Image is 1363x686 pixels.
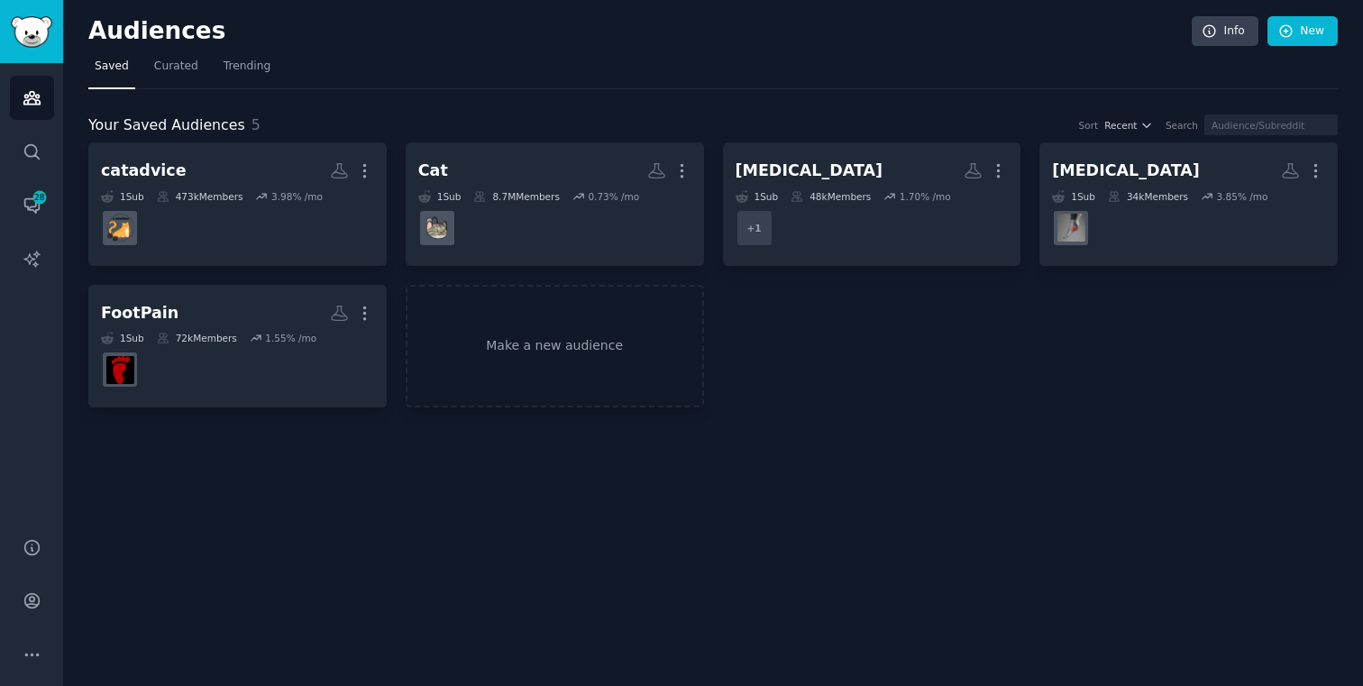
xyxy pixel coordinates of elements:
[154,59,198,75] span: Curated
[1204,114,1338,135] input: Audience/Subreddit
[252,116,261,133] span: 5
[88,114,245,137] span: Your Saved Audiences
[10,183,54,227] a: 28
[11,16,52,48] img: GummySearch logo
[101,190,144,203] div: 1 Sub
[1079,119,1099,132] div: Sort
[1217,190,1268,203] div: 3.85 % /mo
[1108,190,1188,203] div: 34k Members
[406,285,704,408] a: Make a new audience
[224,59,270,75] span: Trending
[88,17,1192,46] h2: Audiences
[106,356,134,384] img: BarefootRunning
[217,52,277,89] a: Trending
[95,59,129,75] span: Saved
[900,190,951,203] div: 1.70 % /mo
[406,142,704,266] a: Cat1Sub8.7MMembers0.73% /mocats
[473,190,559,203] div: 8.7M Members
[1039,142,1338,266] a: [MEDICAL_DATA]1Sub34kMembers3.85% /moPlantarFasciitis
[157,190,243,203] div: 473k Members
[791,190,871,203] div: 48k Members
[736,190,779,203] div: 1 Sub
[101,332,144,344] div: 1 Sub
[1052,160,1200,182] div: [MEDICAL_DATA]
[101,302,178,325] div: FootPain
[148,52,205,89] a: Curated
[423,214,451,242] img: cats
[157,332,237,344] div: 72k Members
[418,190,462,203] div: 1 Sub
[1267,16,1338,47] a: New
[106,214,134,242] img: CatAdvice
[588,190,639,203] div: 0.73 % /mo
[101,160,187,182] div: catadvice
[1166,119,1198,132] div: Search
[265,332,316,344] div: 1.55 % /mo
[88,52,135,89] a: Saved
[88,142,387,266] a: catadvice1Sub473kMembers3.98% /moCatAdvice
[1057,214,1085,242] img: PlantarFasciitis
[32,191,48,204] span: 28
[736,160,883,182] div: [MEDICAL_DATA]
[418,160,448,182] div: Cat
[1052,190,1095,203] div: 1 Sub
[1104,119,1137,132] span: Recent
[736,209,773,247] div: + 1
[723,142,1021,266] a: [MEDICAL_DATA]1Sub48kMembers1.70% /mo+1
[88,285,387,408] a: FootPain1Sub72kMembers1.55% /moBarefootRunning
[1192,16,1258,47] a: Info
[1104,119,1153,132] button: Recent
[271,190,323,203] div: 3.98 % /mo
